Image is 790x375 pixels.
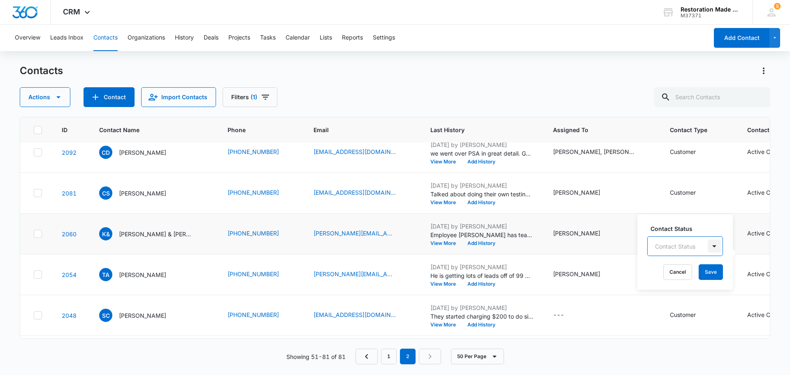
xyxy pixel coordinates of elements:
[681,6,741,13] div: account name
[228,310,294,320] div: Phone - (801) 499-2215 - Select to Edit Field
[99,268,112,281] span: TA
[462,282,501,286] button: Add History
[119,189,166,198] p: [PERSON_NAME]
[62,149,77,156] a: Navigate to contact details page for Caleb Dill
[228,25,250,51] button: Projects
[228,188,294,198] div: Phone - 5155187971 - Select to Edit Field
[99,268,181,281] div: Contact Name - Tom Allen - Select to Edit Field
[314,310,411,320] div: Email - stephencisney@gmail.com - Select to Edit Field
[553,310,579,320] div: Assigned To - - Select to Edit Field
[314,310,396,319] a: [EMAIL_ADDRESS][DOMAIN_NAME]
[286,352,346,361] p: Showing 51-81 of 81
[430,149,533,158] p: we went over PSA in great detail. Gave her ideas of how to create routes, tasks, follow ups, etc....
[553,270,600,278] div: [PERSON_NAME]
[430,159,462,164] button: View More
[99,186,112,200] span: CS
[553,229,600,238] div: [PERSON_NAME]
[141,87,216,107] button: Import Contacts
[15,25,40,51] button: Overview
[228,147,279,156] a: [PHONE_NUMBER]
[430,303,533,312] p: [DATE] by [PERSON_NAME]
[757,64,770,77] button: Actions
[314,229,396,238] a: [PERSON_NAME][EMAIL_ADDRESS][DOMAIN_NAME]
[430,190,533,198] p: Talked about doing their own testing for asbestos. They could make an additoinal 15% per job. [UR...
[99,146,181,159] div: Contact Name - Caleb Dill - Select to Edit Field
[314,147,396,156] a: [EMAIL_ADDRESS][DOMAIN_NAME]
[228,310,279,319] a: [PHONE_NUMBER]
[699,264,723,280] button: Save
[314,270,396,278] a: [PERSON_NAME][EMAIL_ADDRESS][DOMAIN_NAME]
[50,25,84,51] button: Leads Inbox
[553,147,650,157] div: Assigned To - Gregg Sargent, Scott Tucker - Select to Edit Field
[430,222,533,231] p: [DATE] by [PERSON_NAME]
[119,270,166,279] p: [PERSON_NAME]
[223,87,277,107] button: Filters
[314,188,411,198] div: Email - claire@restoration1.com - Select to Edit Field
[228,188,279,197] a: [PHONE_NUMBER]
[99,227,208,240] div: Contact Name - Katie & Alex Reyes - Select to Edit Field
[681,13,741,19] div: account id
[670,310,696,319] div: Customer
[430,271,533,280] p: He is getting lots of leads off of 99 mile. Asked him if he is making money off of them. He spend...
[355,349,378,364] a: Previous Page
[430,181,533,190] p: [DATE] by [PERSON_NAME]
[355,349,441,364] nav: Pagination
[314,229,411,239] div: Email - reyes@kingswaterdamage.com - Select to Edit Field
[119,148,166,157] p: [PERSON_NAME]
[20,65,63,77] h1: Contacts
[62,312,77,319] a: Navigate to contact details page for Stephen Cisney
[462,200,501,205] button: Add History
[654,87,770,107] input: Search Contacts
[553,188,600,197] div: [PERSON_NAME]
[128,25,165,51] button: Organizations
[553,310,564,320] div: ---
[175,25,194,51] button: History
[228,147,294,157] div: Phone - 8178005963 - Select to Edit Field
[204,25,218,51] button: Deals
[63,7,80,16] span: CRM
[400,349,416,364] em: 2
[62,271,77,278] a: Navigate to contact details page for Tom Allen
[251,94,257,100] span: (1)
[119,230,193,238] p: [PERSON_NAME] & [PERSON_NAME]
[62,126,67,134] span: ID
[381,349,397,364] a: Page 1
[670,126,716,134] span: Contact Type
[320,25,332,51] button: Lists
[228,126,282,134] span: Phone
[670,188,711,198] div: Contact Type - Customer - Select to Edit Field
[430,241,462,246] button: View More
[670,188,696,197] div: Customer
[430,200,462,205] button: View More
[93,25,118,51] button: Contacts
[62,231,77,238] a: Navigate to contact details page for Katie & Alex Reyes
[451,349,504,364] button: 50 Per Page
[20,87,70,107] button: Actions
[228,229,279,238] a: [PHONE_NUMBER]
[651,224,726,233] label: Contact Status
[774,3,781,9] div: notifications count
[553,270,615,280] div: Assigned To - Nate Cisney - Select to Edit Field
[430,312,533,321] p: They started charging $200 to do site inspections. It has been working quite well. We discussed w...
[714,28,769,48] button: Add Contact
[228,270,294,280] div: Phone - (630) 330-4488 - Select to Edit Field
[774,3,781,9] span: 5
[553,188,615,198] div: Assigned To - Nate Cisney - Select to Edit Field
[430,140,533,149] p: [DATE] by [PERSON_NAME]
[314,147,411,157] div: Email - caleb@thedryguy.com - Select to Edit Field
[314,188,396,197] a: [EMAIL_ADDRESS][DOMAIN_NAME]
[228,270,279,278] a: [PHONE_NUMBER]
[314,126,399,134] span: Email
[99,227,112,240] span: K&
[430,282,462,286] button: View More
[84,87,135,107] button: Add Contact
[373,25,395,51] button: Settings
[99,146,112,159] span: CD
[119,311,166,320] p: [PERSON_NAME]
[314,270,411,280] div: Email - tom@scene-cleaners.com - Select to Edit Field
[663,264,692,280] button: Cancel
[462,322,501,327] button: Add History
[430,231,533,239] p: Employee [PERSON_NAME] has teachable and weekly links
[99,309,181,322] div: Contact Name - Stephen Cisney - Select to Edit Field
[99,186,181,200] div: Contact Name - Claire Smith - Select to Edit Field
